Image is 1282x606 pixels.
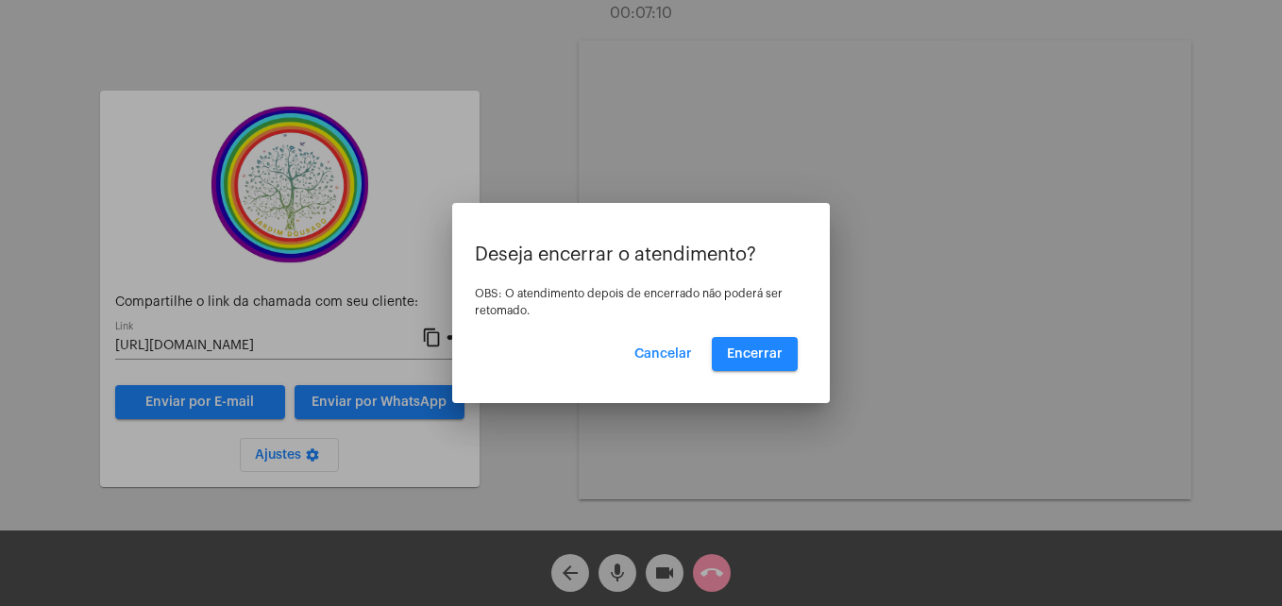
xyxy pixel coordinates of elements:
[634,347,692,361] span: Cancelar
[712,337,798,371] button: Encerrar
[727,347,783,361] span: Encerrar
[619,337,707,371] button: Cancelar
[475,244,807,265] p: Deseja encerrar o atendimento?
[475,288,783,316] span: OBS: O atendimento depois de encerrado não poderá ser retomado.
